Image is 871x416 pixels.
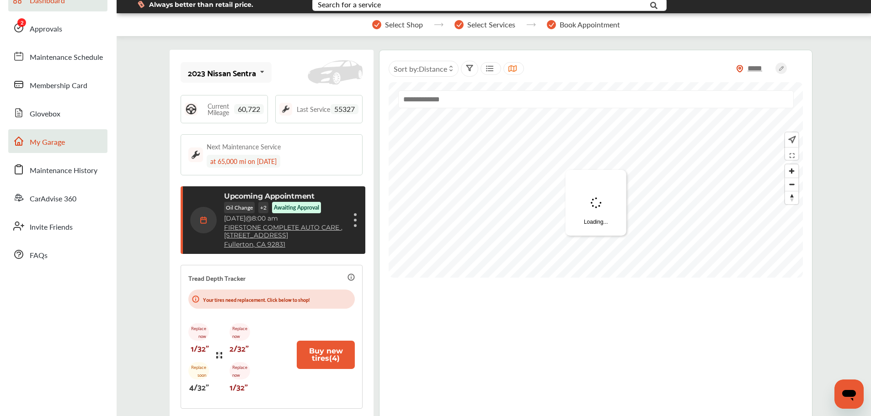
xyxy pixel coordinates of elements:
span: Approvals [30,23,62,35]
canvas: Map [389,82,803,278]
img: stepper-checkmark.b5569197.svg [547,20,556,29]
a: FAQs [8,242,107,266]
img: stepper-arrow.e24c07c6.svg [434,23,444,26]
div: 2023 Nissan Sentra [188,68,256,77]
p: Awaiting Approval [274,204,319,211]
img: stepper-checkmark.b5569197.svg [454,20,464,29]
img: dollor_label_vector.a70140d1.svg [138,0,144,8]
div: Loading... [566,170,626,236]
span: Membership Card [30,80,87,92]
span: 55327 [331,104,358,114]
button: Reset bearing to north [785,191,798,204]
img: calendar-icon.35d1de04.svg [190,207,217,233]
img: location_vector_orange.38f05af8.svg [736,65,743,73]
button: Buy new tires(4) [297,341,355,369]
a: Glovebox [8,101,107,125]
img: stepper-checkmark.b5569197.svg [372,20,381,29]
a: Maintenance History [8,158,107,181]
span: Sort by : [394,63,447,74]
a: Approvals [8,16,107,40]
p: Replace now [188,323,209,341]
span: Distance [419,63,447,74]
button: Zoom in [785,164,798,178]
iframe: Button to launch messaging window [834,379,864,409]
span: Maintenance History [30,165,97,177]
a: Membership Card [8,73,107,96]
p: + 2 [258,202,268,213]
span: Glovebox [30,108,60,120]
span: Last Service [297,106,330,112]
a: FIRESTONE COMPLETE AUTO CARE ,[STREET_ADDRESS] [224,224,345,239]
p: 1/32" [230,379,248,394]
img: stepper-arrow.e24c07c6.svg [526,23,536,26]
a: My Garage [8,129,107,153]
span: FAQs [30,250,48,262]
span: CarAdvise 360 [30,193,76,205]
p: Tread Depth Tracker [188,273,246,283]
span: Book Appointment [560,21,620,29]
span: 8:00 am [252,214,278,222]
p: Oil Change [224,202,255,213]
div: Next Maintenance Service [207,142,281,151]
span: [DATE] [224,214,246,222]
span: Always better than retail price. [149,1,253,8]
a: CarAdvise 360 [8,186,107,210]
span: @ [246,214,252,222]
div: Search for a service [318,1,381,8]
a: Invite Friends [8,214,107,238]
img: steering_logo [185,103,198,116]
span: Maintenance Schedule [30,52,103,63]
img: recenter.ce011a49.svg [786,135,796,145]
p: Upcoming Appointment [224,192,315,200]
span: Select Shop [385,21,423,29]
p: 4/32" [189,379,209,394]
button: Zoom out [785,178,798,191]
div: at 65,000 mi on [DATE] [207,155,280,168]
img: maintenance_logo [279,103,292,116]
span: 60,722 [234,104,264,114]
p: 2/32" [230,341,249,355]
p: Replace now [230,362,250,379]
a: Maintenance Schedule [8,44,107,68]
img: maintenance_logo [188,147,203,162]
span: Select Services [467,21,515,29]
span: Invite Friends [30,221,73,233]
p: Your tires need replacement. Click below to shop! [203,295,310,304]
img: tire_track_logo.b900bcbc.svg [216,351,222,359]
img: placeholder_car.fcab19be.svg [308,60,363,85]
span: Current Mileage [202,103,234,116]
p: Replace soon [188,362,209,379]
p: Replace now [230,323,250,341]
a: Fullerton, CA 92831 [224,241,285,248]
p: 1/32" [191,341,209,355]
span: My Garage [30,137,65,148]
span: Reset bearing to north [785,191,798,204]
